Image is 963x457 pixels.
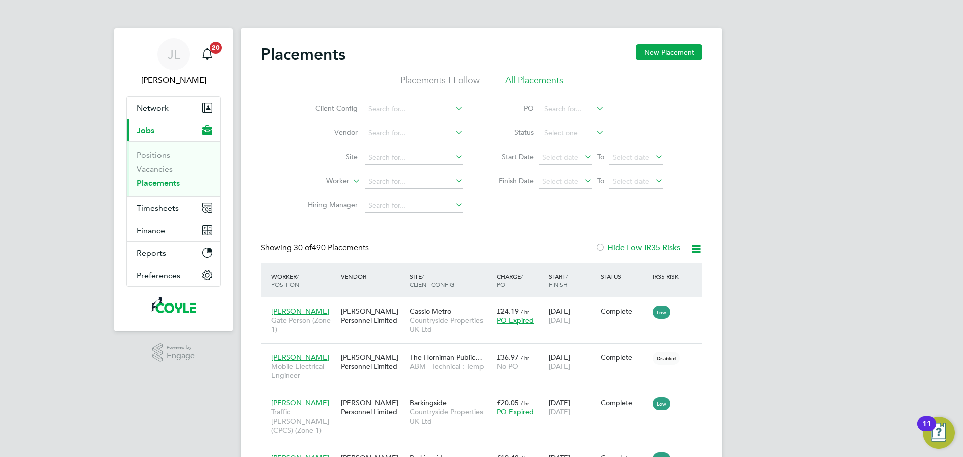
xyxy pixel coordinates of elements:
[127,219,220,241] button: Finance
[269,393,702,401] a: [PERSON_NAME]Traffic [PERSON_NAME] (CPCS) (Zone 1)[PERSON_NAME] Personnel LimitedBarkingsideCount...
[269,267,338,293] div: Worker
[269,301,702,310] a: [PERSON_NAME]Gate Person (Zone 1)[PERSON_NAME] Personnel LimitedCassio MetroCountryside Propertie...
[653,306,670,319] span: Low
[410,362,492,371] span: ABM - Technical : Temp
[271,316,336,334] span: Gate Person (Zone 1)
[269,448,702,456] a: [PERSON_NAME]General Labourer (Zone 1)[PERSON_NAME] Personnel LimitedBarkingsideCountryside Prope...
[365,150,463,165] input: Search for...
[167,352,195,360] span: Engage
[338,393,407,421] div: [PERSON_NAME] Personnel Limited
[137,226,165,235] span: Finance
[497,316,534,325] span: PO Expired
[521,399,529,407] span: / hr
[152,343,195,362] a: Powered byEngage
[137,164,173,174] a: Vacancies
[261,44,345,64] h2: Placements
[365,175,463,189] input: Search for...
[410,398,447,407] span: Barkingside
[489,104,534,113] label: PO
[137,126,154,135] span: Jobs
[497,353,519,362] span: £36.97
[410,272,454,288] span: / Client Config
[598,267,651,285] div: Status
[489,128,534,137] label: Status
[494,267,546,293] div: Charge
[168,48,180,61] span: JL
[261,243,371,253] div: Showing
[497,407,534,416] span: PO Expired
[269,347,702,356] a: [PERSON_NAME]Mobile Electrical Engineer[PERSON_NAME] Personnel LimitedThe Horniman Public…ABM - T...
[300,200,358,209] label: Hiring Manager
[127,242,220,264] button: Reports
[497,362,518,371] span: No PO
[151,297,196,313] img: coyles-logo-retina.png
[923,417,955,449] button: Open Resource Center, 11 new notifications
[127,97,220,119] button: Network
[601,307,648,316] div: Complete
[137,178,180,188] a: Placements
[497,398,519,407] span: £20.05
[410,316,492,334] span: Countryside Properties UK Ltd
[300,104,358,113] label: Client Config
[497,307,519,316] span: £24.19
[594,150,607,163] span: To
[137,103,169,113] span: Network
[653,352,680,365] span: Disabled
[601,398,648,407] div: Complete
[922,424,931,437] div: 11
[410,353,483,362] span: The Horniman Public…
[521,308,529,315] span: / hr
[546,267,598,293] div: Start
[653,397,670,410] span: Low
[126,74,221,86] span: Jenna Last
[542,177,578,186] span: Select date
[549,362,570,371] span: [DATE]
[137,248,166,258] span: Reports
[541,126,604,140] input: Select one
[400,74,480,92] li: Placements I Follow
[497,272,523,288] span: / PO
[271,353,329,362] span: [PERSON_NAME]
[300,128,358,137] label: Vendor
[338,267,407,285] div: Vendor
[197,38,217,70] a: 20
[167,343,195,352] span: Powered by
[410,307,451,316] span: Cassio Metro
[595,243,680,253] label: Hide Low IR35 Risks
[126,38,221,86] a: JL[PERSON_NAME]
[300,152,358,161] label: Site
[549,316,570,325] span: [DATE]
[127,264,220,286] button: Preferences
[613,153,649,162] span: Select date
[650,267,685,285] div: IR35 Risk
[126,297,221,313] a: Go to home page
[613,177,649,186] span: Select date
[127,197,220,219] button: Timesheets
[549,407,570,416] span: [DATE]
[271,272,299,288] span: / Position
[127,119,220,141] button: Jobs
[489,152,534,161] label: Start Date
[294,243,369,253] span: 490 Placements
[291,176,349,186] label: Worker
[271,362,336,380] span: Mobile Electrical Engineer
[137,150,170,160] a: Positions
[137,203,179,213] span: Timesheets
[338,301,407,330] div: [PERSON_NAME] Personnel Limited
[127,141,220,196] div: Jobs
[505,74,563,92] li: All Placements
[410,407,492,425] span: Countryside Properties UK Ltd
[271,407,336,435] span: Traffic [PERSON_NAME] (CPCS) (Zone 1)
[489,176,534,185] label: Finish Date
[636,44,702,60] button: New Placement
[546,301,598,330] div: [DATE]
[294,243,312,253] span: 30 of
[521,354,529,361] span: / hr
[407,267,494,293] div: Site
[601,353,648,362] div: Complete
[137,271,180,280] span: Preferences
[541,102,604,116] input: Search for...
[546,393,598,421] div: [DATE]
[271,398,329,407] span: [PERSON_NAME]
[546,348,598,376] div: [DATE]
